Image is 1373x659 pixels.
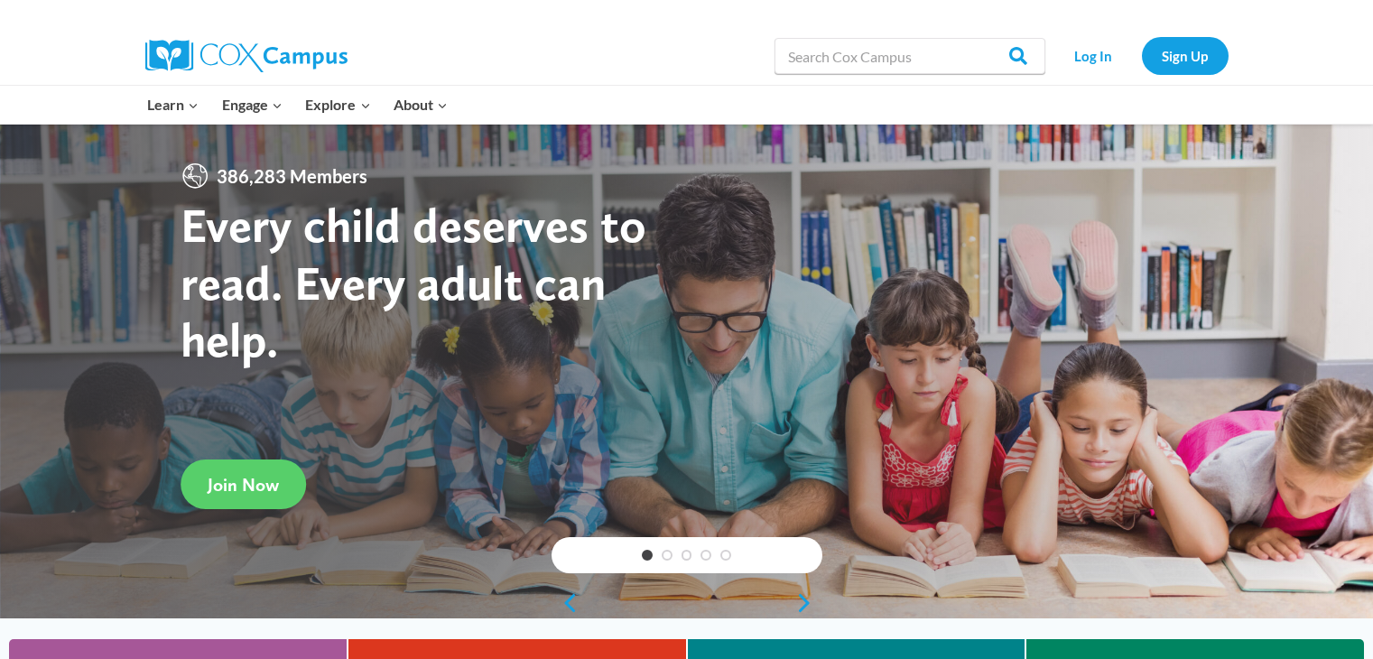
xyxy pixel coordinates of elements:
[208,474,279,496] span: Join Now
[1054,37,1229,74] nav: Secondary Navigation
[209,162,375,190] span: 386,283 Members
[394,93,448,116] span: About
[181,459,306,509] a: Join Now
[552,585,822,621] div: content slider buttons
[145,40,348,72] img: Cox Campus
[1142,37,1229,74] a: Sign Up
[775,38,1045,74] input: Search Cox Campus
[642,550,653,561] a: 1
[305,93,370,116] span: Explore
[1054,37,1133,74] a: Log In
[181,196,646,368] strong: Every child deserves to read. Every adult can help.
[147,93,199,116] span: Learn
[795,592,822,614] a: next
[700,550,711,561] a: 4
[222,93,283,116] span: Engage
[662,550,673,561] a: 2
[720,550,731,561] a: 5
[136,86,459,124] nav: Primary Navigation
[682,550,692,561] a: 3
[552,592,579,614] a: previous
